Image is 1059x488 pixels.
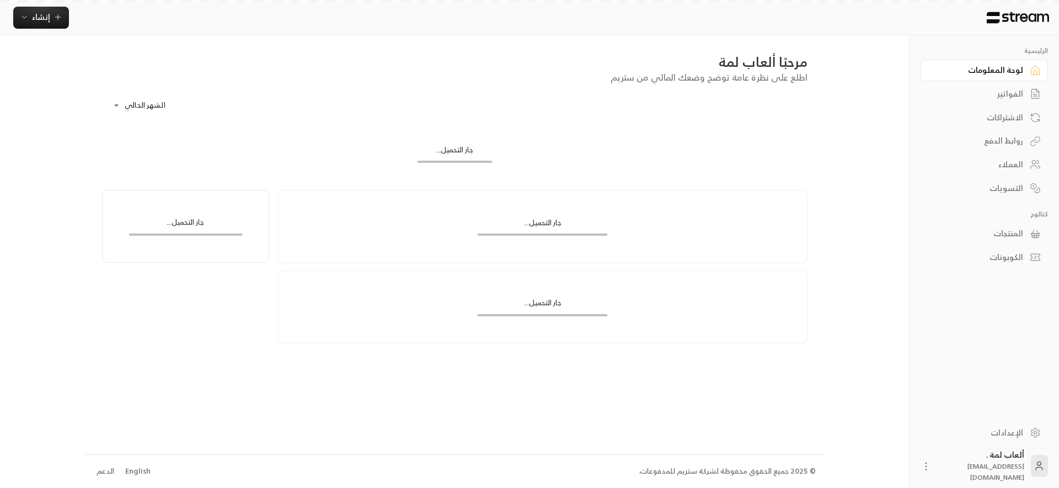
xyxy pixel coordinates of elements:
[32,10,50,24] span: إنشاء
[934,88,1023,99] div: الفواتير
[934,112,1023,123] div: الاشتراكات
[129,217,242,233] div: جار التحميل...
[418,145,492,161] div: جار التحميل...
[125,466,151,477] div: English
[102,53,807,71] div: مرحبًا ألعاب لمة
[13,7,69,29] button: إنشاء
[934,159,1023,170] div: العملاء
[478,218,607,234] div: جار التحميل...
[921,223,1048,245] a: المنتجات
[934,252,1023,263] div: الكوبونات
[934,427,1023,438] div: الإعدادات
[478,298,607,314] div: جار التحميل...
[921,107,1048,128] a: الاشتراكات
[921,422,1048,443] a: الإعدادات
[921,60,1048,81] a: لوحة المعلومات
[934,183,1023,194] div: التسويات
[921,177,1048,199] a: التسويات
[921,46,1048,55] p: الرئيسية
[93,462,118,481] a: الدعم
[107,91,190,120] div: الشهر الحالي
[921,154,1048,176] a: العملاء
[986,12,1050,24] img: Logo
[934,228,1023,239] div: المنتجات
[611,70,807,85] span: اطلع على نظرة عامة توضح وضعك المالي من ستريم
[639,466,816,477] div: © 2025 جميع الحقوق محفوظة لشركة ستريم للمدفوعات.
[921,130,1048,152] a: روابط الدفع
[934,65,1023,76] div: لوحة المعلومات
[921,247,1048,268] a: الكوبونات
[921,210,1048,219] p: كتالوج
[938,449,1024,482] div: ألعاب لمة .
[934,135,1023,146] div: روابط الدفع
[921,83,1048,105] a: الفواتير
[967,460,1024,483] span: [EMAIL_ADDRESS][DOMAIN_NAME]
